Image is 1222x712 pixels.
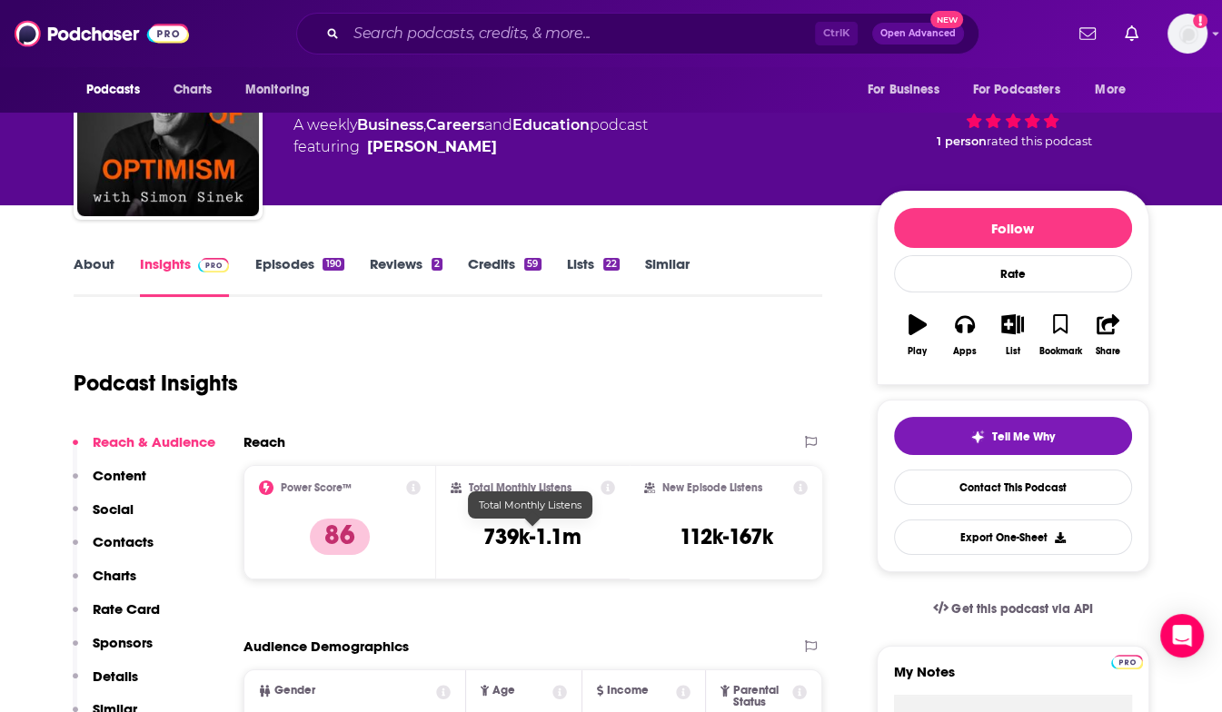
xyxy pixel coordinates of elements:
[733,685,790,708] span: Parental Status
[93,667,138,685] p: Details
[468,255,541,297] a: Credits59
[73,667,138,701] button: Details
[868,77,939,103] span: For Business
[1082,73,1148,107] button: open menu
[93,600,160,618] p: Rate Card
[894,663,1132,695] label: My Notes
[894,255,1132,292] div: Rate
[1037,302,1084,368] button: Bookmark
[346,19,815,48] input: Search podcasts, credits, & more...
[426,116,484,133] a: Careers
[296,13,979,54] div: Search podcasts, credits, & more...
[483,523,581,550] h3: 739k-1.1m
[423,116,426,133] span: ,
[815,22,858,45] span: Ctrl K
[1096,346,1120,357] div: Share
[941,302,989,368] button: Apps
[524,258,541,271] div: 59
[74,73,164,107] button: open menu
[894,208,1132,248] button: Follow
[93,467,146,484] p: Content
[274,685,315,697] span: Gender
[1084,302,1131,368] button: Share
[93,433,215,450] p: Reach & Audience
[973,77,1060,103] span: For Podcasters
[93,533,154,550] p: Contacts
[323,258,343,271] div: 190
[73,567,136,600] button: Charts
[989,302,1036,368] button: List
[953,346,977,357] div: Apps
[74,370,238,397] h1: Podcast Insights
[73,467,146,500] button: Content
[93,634,153,651] p: Sponsors
[1006,346,1020,357] div: List
[1167,14,1207,54] img: User Profile
[1118,18,1146,49] a: Show notifications dropdown
[894,519,1132,555] button: Export One-Sheet
[93,567,136,584] p: Charts
[243,433,285,450] h2: Reach
[367,136,497,158] a: Simon Sinek
[492,685,515,697] span: Age
[74,255,114,297] a: About
[1193,14,1207,28] svg: Add a profile image
[254,255,343,297] a: Episodes190
[894,470,1132,505] a: Contact This Podcast
[370,255,442,297] a: Reviews2
[1111,655,1143,669] img: Podchaser Pro
[293,136,648,158] span: featuring
[432,258,442,271] div: 2
[484,116,512,133] span: and
[73,433,215,467] button: Reach & Audience
[86,77,140,103] span: Podcasts
[245,77,310,103] span: Monitoring
[961,73,1087,107] button: open menu
[73,600,160,634] button: Rate Card
[310,519,370,555] p: 86
[73,533,154,567] button: Contacts
[15,16,189,51] img: Podchaser - Follow, Share and Rate Podcasts
[987,134,1092,148] span: rated this podcast
[1167,14,1207,54] button: Show profile menu
[680,523,773,550] h3: 112k-167k
[894,417,1132,455] button: tell me why sparkleTell Me Why
[512,116,590,133] a: Education
[951,601,1092,617] span: Get this podcast via API
[1111,652,1143,669] a: Pro website
[855,73,962,107] button: open menu
[140,255,230,297] a: InsightsPodchaser Pro
[937,134,987,148] span: 1 person
[880,29,956,38] span: Open Advanced
[479,499,581,511] span: Total Monthly Listens
[73,500,134,534] button: Social
[77,35,259,216] img: A Bit of Optimism
[1072,18,1103,49] a: Show notifications dropdown
[567,255,620,297] a: Lists22
[469,481,571,494] h2: Total Monthly Listens
[970,430,985,444] img: tell me why sparkle
[233,73,333,107] button: open menu
[162,73,224,107] a: Charts
[243,638,409,655] h2: Audience Demographics
[603,258,620,271] div: 22
[1095,77,1126,103] span: More
[894,302,941,368] button: Play
[281,481,352,494] h2: Power Score™
[93,500,134,518] p: Social
[645,255,690,297] a: Similar
[198,258,230,272] img: Podchaser Pro
[357,116,423,133] a: Business
[1167,14,1207,54] span: Logged in as megcassidy
[872,23,964,44] button: Open AdvancedNew
[908,346,927,357] div: Play
[607,685,649,697] span: Income
[662,481,762,494] h2: New Episode Listens
[930,11,963,28] span: New
[992,430,1055,444] span: Tell Me Why
[293,114,648,158] div: A weekly podcast
[174,77,213,103] span: Charts
[1160,614,1204,658] div: Open Intercom Messenger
